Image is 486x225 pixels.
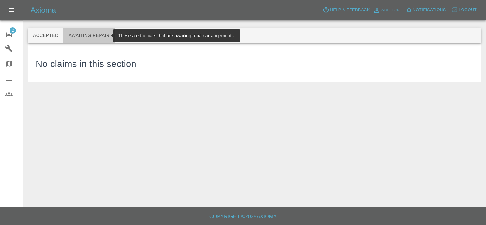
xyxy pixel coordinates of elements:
[148,28,182,43] button: Repaired
[321,5,371,15] button: Help & Feedback
[450,5,478,15] button: Logout
[63,28,115,43] button: Awaiting Repair
[371,5,404,15] a: Account
[10,27,16,34] span: 2
[5,212,481,221] h6: Copyright © 2025 Axioma
[404,5,448,15] button: Notifications
[31,5,56,15] h5: Axioma
[413,6,446,14] span: Notifications
[36,57,136,71] h3: No claims in this section
[115,28,148,43] button: In Repair
[381,7,403,14] span: Account
[459,6,477,14] span: Logout
[28,28,63,43] button: Accepted
[182,28,210,43] button: Paid
[4,3,19,18] button: Open drawer
[330,6,370,14] span: Help & Feedback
